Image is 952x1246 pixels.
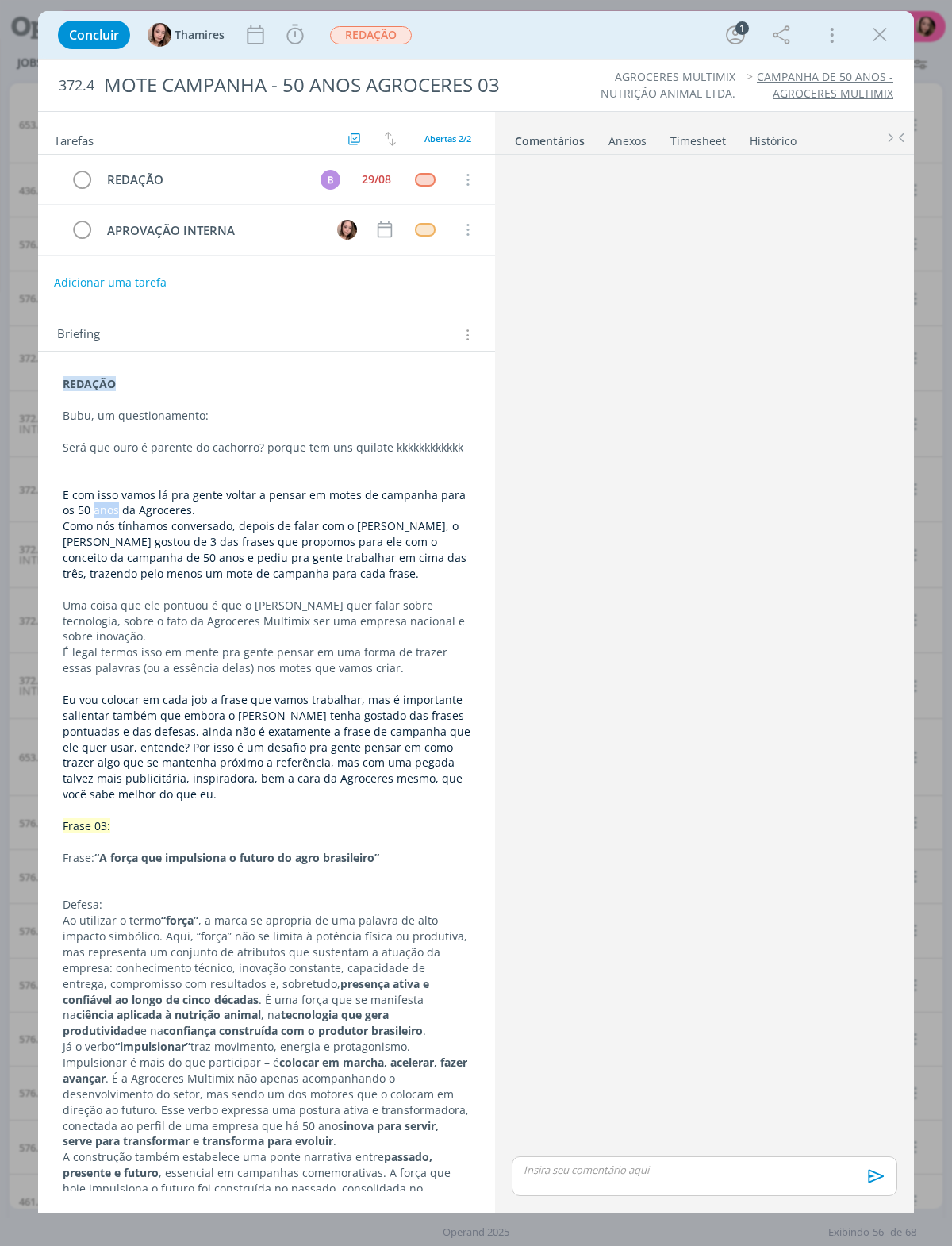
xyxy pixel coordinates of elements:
[63,440,470,456] p: Será que ouro é parente do cachorro? porque tem uns quilate kkkkkkkkkkkk
[100,221,322,240] div: APROVAÇÃO INTERNA
[94,850,379,865] strong: “A força que impulsiona o futuro do agro brasileiro”
[148,23,225,47] button: TThamires
[115,1039,190,1054] strong: “impulsionar”
[749,126,797,149] a: Histórico
[63,408,470,424] p: Bubu, um questionamento:
[329,25,413,45] button: REDAÇÃO
[53,268,167,297] button: Adicionar uma tarefa
[321,170,340,190] div: B
[424,133,471,144] span: Abertas 2/2
[723,22,748,48] button: 1
[54,129,94,148] span: Tarefas
[735,21,749,35] div: 1
[161,913,198,928] strong: “força”
[337,220,357,240] img: T
[63,1149,470,1244] p: A construção também estabelece uma ponte narrativa entre , essencial em campanhas comemorativas. ...
[63,692,474,802] span: Eu vou colocar em cada job a frase que vamos trabalhar, mas é importante salientar também que emb...
[175,29,225,40] span: Thamires
[63,644,470,676] p: É legal termos isso em mente pra gente pensar em uma forma de trazer essas palavras (ou a essênci...
[69,29,119,41] span: Concluir
[59,77,94,94] span: 372.4
[63,1149,436,1180] strong: passado, presente e futuro
[63,976,432,1007] strong: presença ativa e confiável ao longo de cinco décadas
[601,69,735,100] a: AGROCERES MULTIMIX NUTRIÇÃO ANIMAL LTDA.
[63,913,470,1039] p: Ao utilizar o termo , a marca se apropria de uma palavra de alto impacto simbólico. Aqui, “força”...
[63,897,470,913] p: Defesa:
[335,217,359,241] button: T
[63,487,469,518] span: E com isso vamos lá pra gente voltar a pensar em motes de campanha para os 50 anos da Agroceres.
[63,376,116,391] strong: REDAÇÃO
[98,66,539,105] div: MOTE CAMPANHA - 50 ANOS AGROCERES 03
[608,133,647,149] div: Anexos
[362,174,391,185] div: 29/08
[63,1118,442,1149] strong: inova para servir, serve para transformar e transforma para evoluir
[318,167,342,191] button: B
[63,1055,470,1086] strong: colocar em marcha, acelerar, fazer avançar
[38,11,914,1213] div: dialog
[57,325,100,345] span: Briefing
[330,26,412,44] span: REDAÇÃO
[63,850,470,866] p: Frase:
[63,518,470,581] span: Como nós tínhamos conversado, depois de falar com o [PERSON_NAME], o [PERSON_NAME] gostou de 3 da...
[63,598,470,645] p: Uma coisa que ele pontuou é que o [PERSON_NAME] quer falar sobre tecnologia, sobre o fato da Agro...
[148,23,171,47] img: T
[385,132,396,146] img: arrow-down-up.svg
[163,1023,423,1038] strong: confiança construída com o produtor brasileiro
[76,1007,261,1022] strong: ciência aplicada à nutrição animal
[58,21,130,49] button: Concluir
[757,69,893,100] a: CAMPANHA DE 50 ANOS - AGROCERES MULTIMIX
[514,126,585,149] a: Comentários
[63,818,110,833] span: Frase 03:
[63,1039,470,1149] p: Já o verbo traz movimento, energia e protagonismo. Impulsionar é mais do que participar – é . É a...
[670,126,727,149] a: Timesheet
[63,1007,392,1038] strong: tecnologia que gera produtividade
[100,170,305,190] div: REDAÇÃO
